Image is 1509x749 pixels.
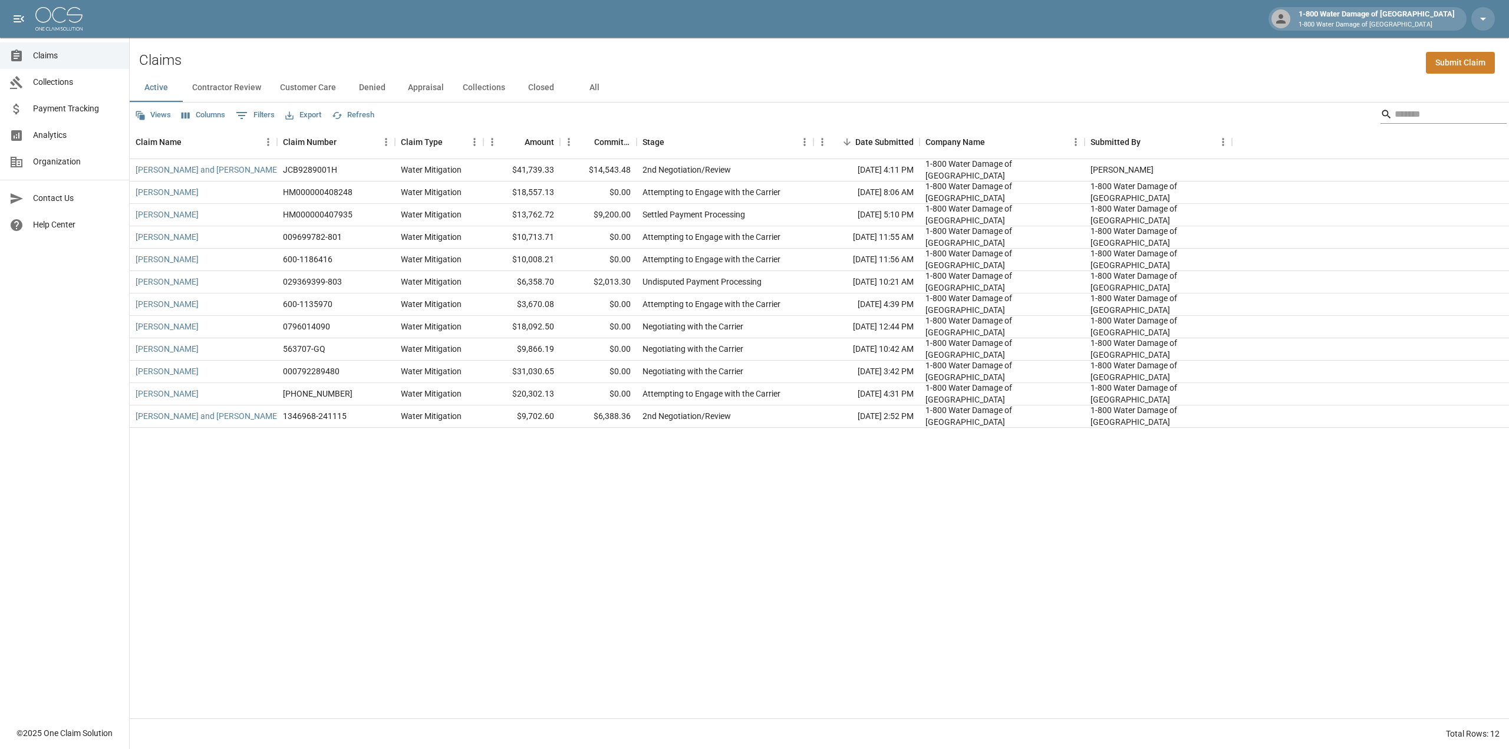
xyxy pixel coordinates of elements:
div: $6,388.36 [560,405,637,428]
div: Total Rows: 12 [1446,728,1500,740]
button: Sort [508,134,525,150]
div: 0796014090 [283,321,330,332]
button: Collections [453,74,515,102]
div: Water Mitigation [401,410,462,422]
div: Submitted By [1085,126,1232,159]
button: Customer Care [271,74,345,102]
div: $9,200.00 [560,204,637,226]
div: 2nd Negotiation/Review [643,164,731,176]
a: [PERSON_NAME] [136,253,199,265]
div: 1-800 Water Damage of Athens [925,180,1079,204]
div: [DATE] 12:44 PM [813,316,920,338]
div: [DATE] 4:39 PM [813,293,920,316]
div: $13,762.72 [483,204,560,226]
button: Sort [182,134,198,150]
div: Water Mitigation [401,253,462,265]
div: Claim Number [277,126,395,159]
a: [PERSON_NAME] [136,298,199,310]
div: $6,358.70 [483,271,560,293]
div: 1-800 Water Damage of Athens [1090,337,1226,361]
div: Water Mitigation [401,321,462,332]
div: Date Submitted [813,126,920,159]
a: [PERSON_NAME] and [PERSON_NAME] [136,164,279,176]
a: [PERSON_NAME] [136,321,199,332]
a: [PERSON_NAME] and [PERSON_NAME] [136,410,279,422]
div: [DATE] 5:10 PM [813,204,920,226]
div: $10,008.21 [483,249,560,271]
div: 1-800 Water Damage of Athens [925,315,1079,338]
div: HM000000408248 [283,186,352,198]
div: 1-800 Water Damage of Athens [1090,292,1226,316]
button: Menu [560,133,578,151]
div: Date Submitted [855,126,914,159]
div: [DATE] 4:31 PM [813,383,920,405]
div: 600-1186416 [283,253,332,265]
button: Menu [796,133,813,151]
button: Contractor Review [183,74,271,102]
div: 2nd Negotiation/Review [643,410,731,422]
span: Contact Us [33,192,120,204]
div: HM000000407935 [283,209,352,220]
div: Water Mitigation [401,276,462,288]
div: Company Name [925,126,985,159]
div: [DATE] 10:21 AM [813,271,920,293]
button: Active [130,74,183,102]
div: $0.00 [560,293,637,316]
div: Claim Number [283,126,337,159]
button: Menu [466,133,483,151]
div: 1-800 Water Damage of Athens [925,225,1079,249]
div: 1-800 Water Damage of Athens [1090,180,1226,204]
div: 1-800 Water Damage of Athens [925,382,1079,405]
div: Amount [483,126,560,159]
div: Claim Name [130,126,277,159]
a: Submit Claim [1426,52,1495,74]
div: 1-800 Water Damage of Athens [1090,270,1226,293]
div: Water Mitigation [401,231,462,243]
div: $0.00 [560,249,637,271]
div: 1-800 Water Damage of Athens [1090,248,1226,271]
div: © 2025 One Claim Solution [17,727,113,739]
div: Stage [637,126,813,159]
div: 1-800 Water Damage of Athens [1090,382,1226,405]
div: $18,092.50 [483,316,560,338]
div: $3,670.08 [483,293,560,316]
div: $0.00 [560,361,637,383]
div: 000792289480 [283,365,340,377]
div: 009699782-801 [283,231,342,243]
span: Collections [33,76,120,88]
div: Water Mitigation [401,164,462,176]
button: Select columns [179,106,228,124]
div: $0.00 [560,182,637,204]
div: 1346968-241115 [283,410,347,422]
div: Claim Name [136,126,182,159]
div: 1-800 Water Damage of Athens [925,404,1079,428]
div: 1-800 Water Damage of Athens [1090,315,1226,338]
div: $20,302.13 [483,383,560,405]
div: 1-800 Water Damage of Athens [925,158,1079,182]
div: Attempting to Engage with the Carrier [643,186,780,198]
a: [PERSON_NAME] [136,365,199,377]
div: $0.00 [560,316,637,338]
div: Undisputed Payment Processing [643,276,762,288]
button: Menu [1214,133,1232,151]
div: [DATE] 10:42 AM [813,338,920,361]
div: Submitted By [1090,126,1141,159]
div: Claim Type [401,126,443,159]
button: Closed [515,74,568,102]
div: Negotiating with the Carrier [643,343,743,355]
div: 1-800 Water Damage of Athens [1090,203,1226,226]
div: $18,557.13 [483,182,560,204]
div: $9,702.60 [483,405,560,428]
div: 029369399-803 [283,276,342,288]
div: Committed Amount [560,126,637,159]
button: Menu [1067,133,1085,151]
div: 1-800 Water Damage of Athens [925,292,1079,316]
div: Attempting to Engage with the Carrier [643,388,780,400]
button: Show filters [233,106,278,125]
div: 1-800 Water Damage of [GEOGRAPHIC_DATA] [1294,8,1459,29]
span: Analytics [33,129,120,141]
div: [DATE] 11:56 AM [813,249,920,271]
h2: Claims [139,52,182,69]
div: Company Name [920,126,1085,159]
div: Negotiating with the Carrier [643,321,743,332]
